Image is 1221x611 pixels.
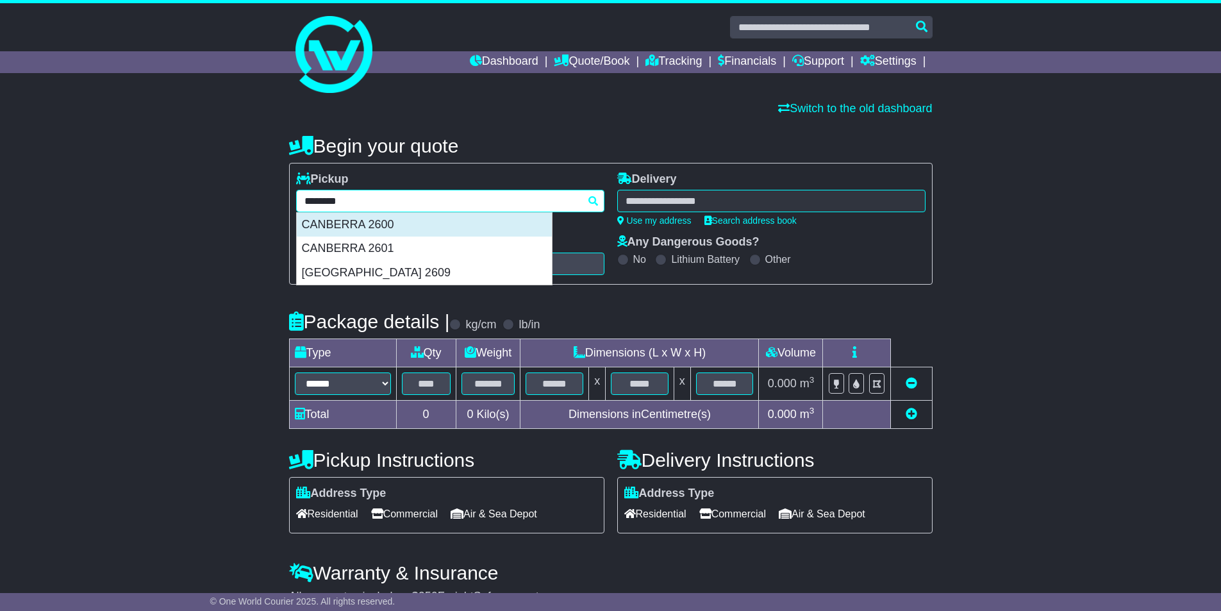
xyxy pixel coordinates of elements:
[624,487,715,501] label: Address Type
[289,562,933,583] h4: Warranty & Insurance
[589,367,606,401] td: x
[617,449,933,471] h4: Delivery Instructions
[906,377,917,390] a: Remove this item
[289,449,604,471] h4: Pickup Instructions
[289,311,450,332] h4: Package details |
[296,172,349,187] label: Pickup
[765,253,791,265] label: Other
[297,237,552,261] div: CANBERRA 2601
[451,504,537,524] span: Air & Sea Depot
[296,190,604,212] typeahead: Please provide city
[810,375,815,385] sup: 3
[465,318,496,332] label: kg/cm
[759,339,823,367] td: Volume
[860,51,917,73] a: Settings
[674,367,690,401] td: x
[519,318,540,332] label: lb/in
[210,596,395,607] span: © One World Courier 2025. All rights reserved.
[554,51,629,73] a: Quote/Book
[624,504,686,524] span: Residential
[419,590,438,603] span: 250
[456,339,520,367] td: Weight
[810,406,815,415] sup: 3
[520,339,759,367] td: Dimensions (L x W x H)
[297,261,552,285] div: [GEOGRAPHIC_DATA] 2609
[906,408,917,421] a: Add new item
[617,215,692,226] a: Use my address
[396,401,456,429] td: 0
[371,504,438,524] span: Commercial
[617,172,677,187] label: Delivery
[779,504,865,524] span: Air & Sea Depot
[470,51,538,73] a: Dashboard
[633,253,646,265] label: No
[800,377,815,390] span: m
[699,504,766,524] span: Commercial
[768,408,797,421] span: 0.000
[396,339,456,367] td: Qty
[289,135,933,156] h4: Begin your quote
[671,253,740,265] label: Lithium Battery
[704,215,797,226] a: Search address book
[800,408,815,421] span: m
[778,102,932,115] a: Switch to the old dashboard
[718,51,776,73] a: Financials
[289,339,396,367] td: Type
[289,590,933,604] div: All our quotes include a $ FreightSafe warranty.
[456,401,520,429] td: Kilo(s)
[520,401,759,429] td: Dimensions in Centimetre(s)
[617,235,760,249] label: Any Dangerous Goods?
[768,377,797,390] span: 0.000
[296,487,386,501] label: Address Type
[296,504,358,524] span: Residential
[792,51,844,73] a: Support
[297,213,552,237] div: CANBERRA 2600
[289,401,396,429] td: Total
[467,408,473,421] span: 0
[645,51,702,73] a: Tracking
